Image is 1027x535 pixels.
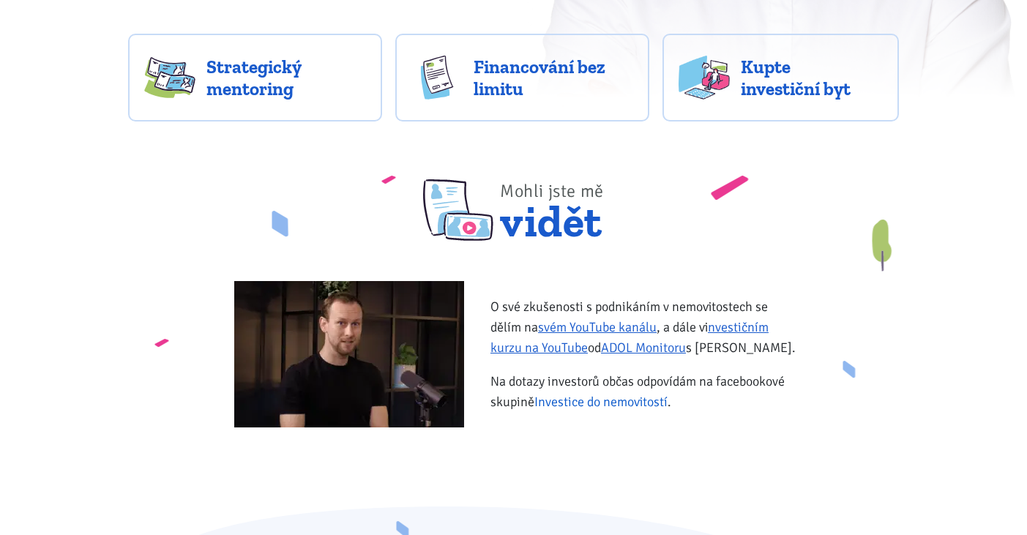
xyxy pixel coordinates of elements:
[490,371,800,412] p: Na dotazy investorů občas odpovídám na facebookové skupině .
[601,340,686,356] a: ADOL Monitoru
[490,296,800,358] p: O své zkušenosti s podnikáním v nemovitostech se dělím na , a dále v od s [PERSON_NAME].
[741,56,883,100] span: Kupte investiční byt
[538,319,657,335] a: svém YouTube kanálu
[500,180,604,202] span: Mohli jste mě
[679,56,730,100] img: flats
[395,34,649,121] a: Financování bez limitu
[534,394,668,410] a: Investice do nemovitostí
[662,34,899,121] a: Kupte investiční byt
[128,34,382,121] a: Strategický mentoring
[474,56,633,100] span: Financování bez limitu
[144,56,195,100] img: strategy
[411,56,463,100] img: finance
[206,56,366,100] span: Strategický mentoring
[500,162,604,241] span: vidět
